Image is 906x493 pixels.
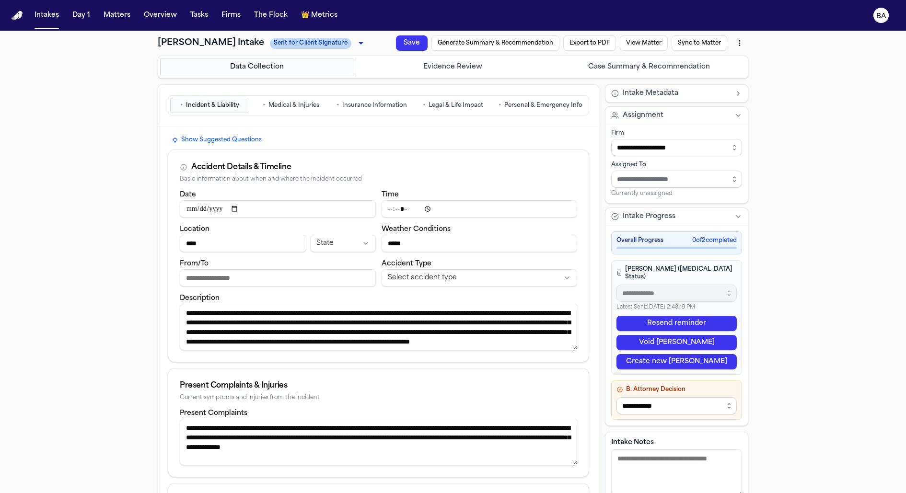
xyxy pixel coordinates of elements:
[180,101,183,110] span: •
[12,11,23,20] a: Home
[611,171,742,188] input: Assign to staff member
[494,98,587,113] button: Go to Personal & Emergency Info
[12,11,23,20] img: Finch Logo
[180,269,376,287] input: From/To destination
[270,36,367,50] div: Update intake status
[168,134,266,146] button: Show Suggested Questions
[611,129,742,137] div: Firm
[250,7,291,24] button: The Flock
[342,102,407,109] span: Insurance Information
[672,35,727,51] button: Sync to Matter
[140,7,181,24] button: Overview
[186,7,212,24] button: Tasks
[180,260,209,267] label: From/To
[623,89,678,98] span: Intake Metadata
[332,98,411,113] button: Go to Insurance Information
[382,235,578,252] input: Weather conditions
[263,101,266,110] span: •
[170,98,249,113] button: Go to Incident & Liability
[180,176,577,183] div: Basic information about when and where the incident occurred
[692,237,737,244] span: 0 of 2 completed
[180,394,577,401] div: Current symptoms and injuries from the incident
[616,316,737,331] button: Resend reminder
[270,38,351,49] span: Sent for Client Signature
[180,419,578,465] textarea: Present complaints
[382,226,451,233] label: Weather Conditions
[623,212,675,221] span: Intake Progress
[620,35,668,51] button: View Matter
[423,101,426,110] span: •
[605,208,748,225] button: Intake Progress
[382,260,431,267] label: Accident Type
[69,7,94,24] button: Day 1
[731,34,748,52] button: More actions
[180,410,247,417] label: Present Complaints
[616,386,737,393] h4: B. Attorney Decision
[616,237,663,244] span: Overall Progress
[605,85,748,102] button: Intake Metadata
[100,7,134,24] button: Matters
[186,102,239,109] span: Incident & Liability
[160,58,746,76] nav: Intake steps
[297,7,341,24] button: crownMetrics
[616,265,737,281] h4: [PERSON_NAME] ([MEDICAL_DATA] Status)
[499,101,501,110] span: •
[413,98,492,113] button: Go to Legal & Life Impact
[563,35,616,51] button: Export to PDF
[616,354,737,369] button: Create new [PERSON_NAME]
[611,190,673,197] span: Currently unassigned
[605,107,748,124] button: Assignment
[616,335,737,350] button: Void [PERSON_NAME]
[611,161,742,169] div: Assigned To
[180,235,306,252] input: Incident location
[180,380,577,391] div: Present Complaints & Injuries
[310,235,375,252] button: Incident state
[180,295,220,302] label: Description
[337,101,339,110] span: •
[180,200,376,218] input: Incident date
[218,7,244,24] button: Firms
[623,111,663,120] span: Assignment
[191,161,291,173] div: Accident Details & Timeline
[180,304,578,350] textarea: Incident description
[382,200,578,218] input: Incident time
[396,35,428,51] button: Save
[504,102,582,109] span: Personal & Emergency Info
[616,304,737,312] p: Latest Sent: [DATE] 2:48:19 PM
[158,36,264,50] h1: [PERSON_NAME] Intake
[429,102,483,109] span: Legal & Life Impact
[180,191,196,198] label: Date
[251,98,330,113] button: Go to Medical & Injuries
[356,58,550,76] button: Go to Evidence Review step
[611,139,742,156] input: Select firm
[160,58,354,76] button: Go to Data Collection step
[552,58,746,76] button: Go to Case Summary & Recommendation step
[382,191,399,198] label: Time
[268,102,319,109] span: Medical & Injuries
[31,7,63,24] button: Intakes
[431,35,559,51] button: Generate Summary & Recommendation
[611,438,742,447] label: Intake Notes
[180,226,209,233] label: Location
